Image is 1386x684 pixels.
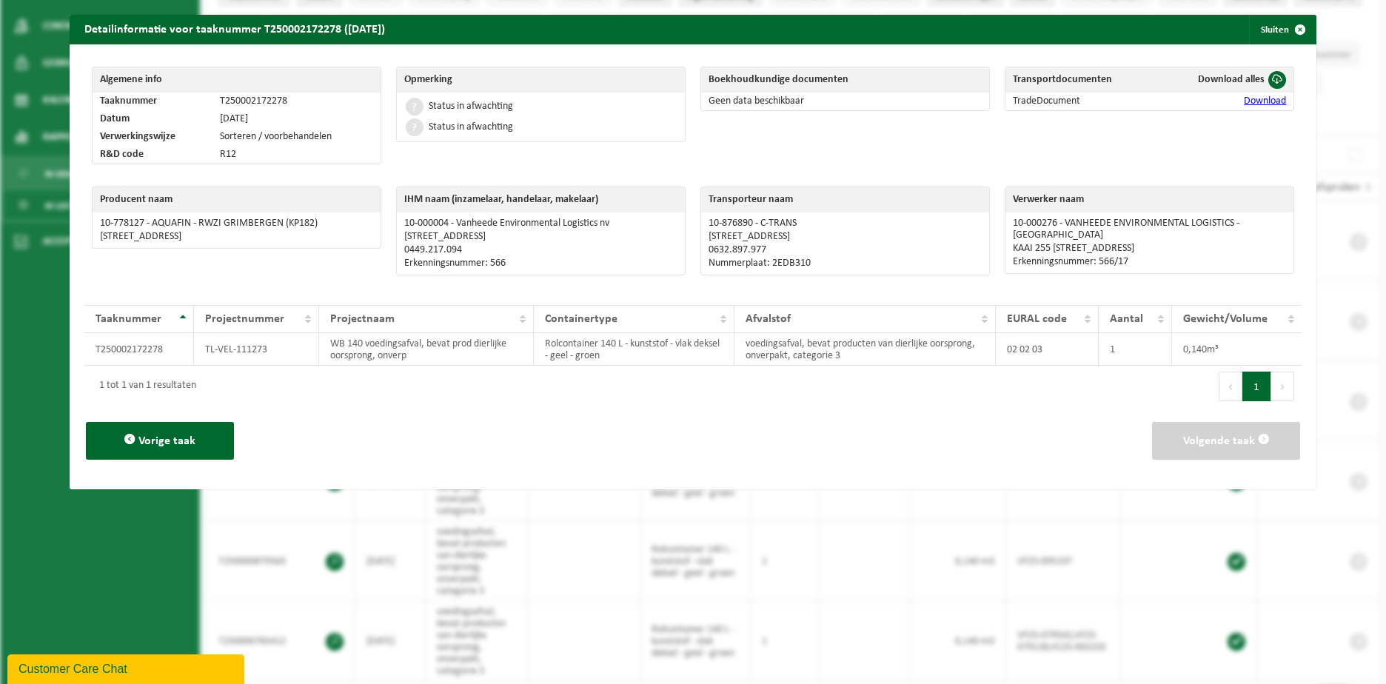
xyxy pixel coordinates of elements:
[1249,15,1315,44] button: Sluiten
[84,333,194,366] td: T250002172278
[93,110,212,128] td: Datum
[1005,187,1293,212] th: Verwerker naam
[534,333,734,366] td: Rolcontainer 140 L - kunststof - vlak deksel - geel - groen
[1110,313,1143,325] span: Aantal
[100,218,373,229] p: 10-778127 - AQUAFIN - RWZI GRIMBERGEN (KP182)
[1271,372,1294,401] button: Next
[1013,256,1286,268] p: Erkenningsnummer: 566/17
[709,244,982,256] p: 0632.897.977
[212,93,381,110] td: T250002172278
[404,231,677,243] p: [STREET_ADDRESS]
[70,15,400,43] h2: Detailinformatie voor taaknummer T250002172278 ([DATE])
[1198,74,1265,85] span: Download alles
[397,187,685,212] th: IHM naam (inzamelaar, handelaar, makelaar)
[7,651,247,684] iframe: chat widget
[96,313,161,325] span: Taaknummer
[1007,313,1067,325] span: EURAL code
[404,258,677,269] p: Erkenningsnummer: 566
[1244,95,1286,107] a: Download
[709,218,982,229] p: 10-876890 - C-TRANS
[709,231,982,243] p: [STREET_ADDRESS]
[205,313,284,325] span: Projectnummer
[1172,333,1302,366] td: 0,140m³
[93,93,212,110] td: Taaknummer
[404,218,677,229] p: 10-000004 - Vanheede Environmental Logistics nv
[701,187,989,212] th: Transporteur naam
[138,435,195,447] span: Vorige taak
[93,67,381,93] th: Algemene info
[93,128,212,146] td: Verwerkingswijze
[100,231,373,243] p: [STREET_ADDRESS]
[1005,67,1157,93] th: Transportdocumenten
[1219,372,1242,401] button: Previous
[93,187,381,212] th: Producent naam
[404,244,677,256] p: 0449.217.094
[734,333,996,366] td: voedingsafval, bevat producten van dierlijke oorsprong, onverpakt, categorie 3
[1013,243,1286,255] p: KAAI 255 [STREET_ADDRESS]
[746,313,791,325] span: Afvalstof
[212,128,381,146] td: Sorteren / voorbehandelen
[429,122,513,133] div: Status in afwachting
[92,373,196,400] div: 1 tot 1 van 1 resultaten
[397,67,685,93] th: Opmerking
[86,422,234,460] button: Vorige taak
[330,313,395,325] span: Projectnaam
[429,101,513,112] div: Status in afwachting
[701,67,989,93] th: Boekhoudkundige documenten
[1099,333,1171,366] td: 1
[212,110,381,128] td: [DATE]
[194,333,319,366] td: TL-VEL-111273
[1183,313,1268,325] span: Gewicht/Volume
[709,258,982,269] p: Nummerplaat: 2EDB310
[996,333,1099,366] td: 02 02 03
[1183,435,1255,447] span: Volgende taak
[93,146,212,164] td: R&D code
[1013,218,1286,241] p: 10-000276 - VANHEEDE ENVIRONMENTAL LOGISTICS - [GEOGRAPHIC_DATA]
[319,333,534,366] td: WB 140 voedingsafval, bevat prod dierlijke oorsprong, onverp
[1242,372,1271,401] button: 1
[1005,93,1157,110] td: TradeDocument
[545,313,617,325] span: Containertype
[212,146,381,164] td: R12
[701,93,989,110] td: Geen data beschikbaar
[1152,422,1300,460] button: Volgende taak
